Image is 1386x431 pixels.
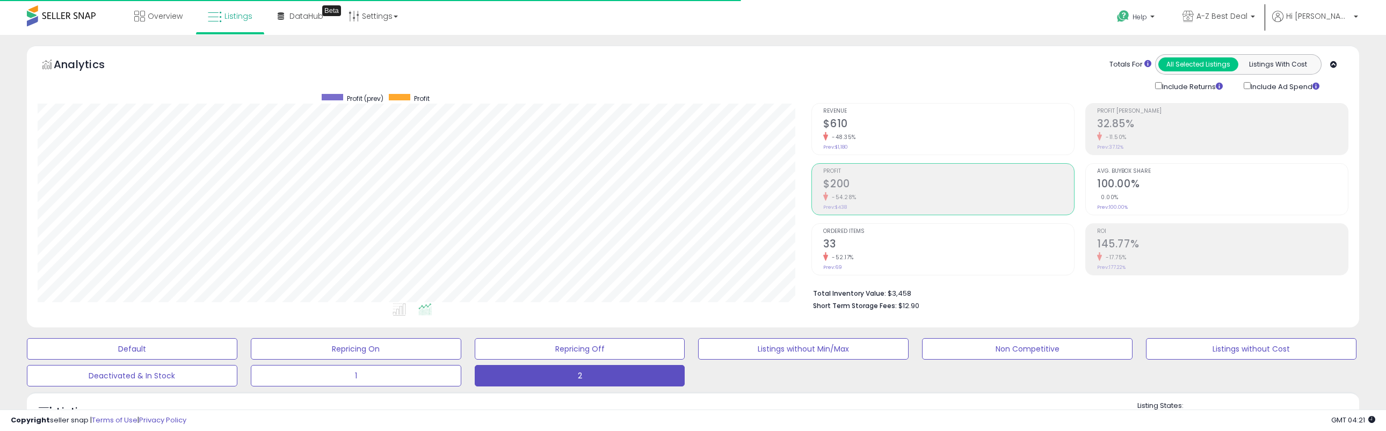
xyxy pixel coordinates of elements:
[698,338,909,360] button: Listings without Min/Max
[475,365,685,386] button: 2
[1097,229,1348,235] span: ROI
[823,144,848,150] small: Prev: $1,180
[251,365,461,386] button: 1
[1286,11,1351,21] span: Hi [PERSON_NAME]
[823,264,842,271] small: Prev: 69
[1158,57,1238,71] button: All Selected Listings
[27,365,237,386] button: Deactivated & In Stock
[1272,11,1358,35] a: Hi [PERSON_NAME]
[1097,108,1348,114] span: Profit [PERSON_NAME]
[813,301,897,310] b: Short Term Storage Fees:
[823,204,847,210] small: Prev: $438
[1146,338,1356,360] button: Listings without Cost
[823,178,1074,192] h2: $200
[322,5,341,16] div: Tooltip anchor
[289,11,323,21] span: DataHub
[1097,238,1348,252] h2: 145.77%
[813,286,1340,299] li: $3,458
[1102,133,1127,141] small: -11.50%
[898,301,919,311] span: $12.90
[1102,253,1127,261] small: -17.75%
[251,338,461,360] button: Repricing On
[11,415,186,426] div: seller snap | |
[1097,178,1348,192] h2: 100.00%
[1097,193,1119,201] small: 0.00%
[1116,10,1130,23] i: Get Help
[828,133,856,141] small: -48.35%
[1196,11,1247,21] span: A-Z Best Deal
[1097,169,1348,174] span: Avg. Buybox Share
[1097,118,1348,132] h2: 32.85%
[922,338,1133,360] button: Non Competitive
[823,108,1074,114] span: Revenue
[1238,57,1318,71] button: Listings With Cost
[823,229,1074,235] span: Ordered Items
[1108,2,1165,35] a: Help
[823,118,1074,132] h2: $610
[1109,60,1151,70] div: Totals For
[1097,204,1128,210] small: Prev: 100.00%
[224,11,252,21] span: Listings
[823,238,1074,252] h2: 33
[1147,80,1236,92] div: Include Returns
[475,338,685,360] button: Repricing Off
[1097,264,1126,271] small: Prev: 177.22%
[828,193,857,201] small: -54.28%
[92,415,137,425] a: Terms of Use
[823,169,1074,174] span: Profit
[347,94,383,103] span: Profit (prev)
[813,289,886,298] b: Total Inventory Value:
[1331,415,1375,425] span: 2025-09-15 04:21 GMT
[1133,12,1147,21] span: Help
[1236,80,1337,92] div: Include Ad Spend
[54,57,126,75] h5: Analytics
[1097,144,1123,150] small: Prev: 37.12%
[148,11,183,21] span: Overview
[139,415,186,425] a: Privacy Policy
[414,94,430,103] span: Profit
[27,338,237,360] button: Default
[828,253,854,261] small: -52.17%
[11,415,50,425] strong: Copyright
